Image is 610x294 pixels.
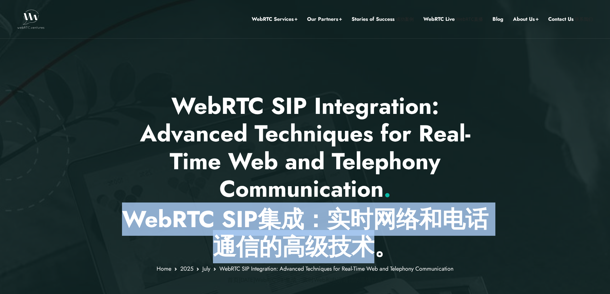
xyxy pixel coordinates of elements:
img: WebRTC.ventures [17,10,45,29]
a: Blog [492,15,503,23]
font: WebRTC直播 [456,16,483,22]
a: 2025 [180,265,193,273]
a: WebRTC Live [423,15,455,23]
a: Home [157,265,171,273]
a: Stories of Success [352,15,394,23]
a: WebRTC Services [252,15,297,23]
a: About Us [513,15,539,23]
span: WebRTC SIP Integration: Advanced Techniques for Real-Time Web and Telephony Communication [219,265,453,273]
font: 成功案例 [396,16,414,22]
a: Our Partners [307,15,342,23]
a: Contact Us [548,15,573,23]
font: 联系我们 [575,16,593,22]
font: WebRTC SIP集成：实时网络和电话通信的高级技术。 [122,203,488,263]
span: . [384,172,391,205]
p: WebRTC SIP Integration: Advanced Techniques for Real-Time Web and Telephony Communication [118,92,492,263]
a: July [202,265,210,273]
